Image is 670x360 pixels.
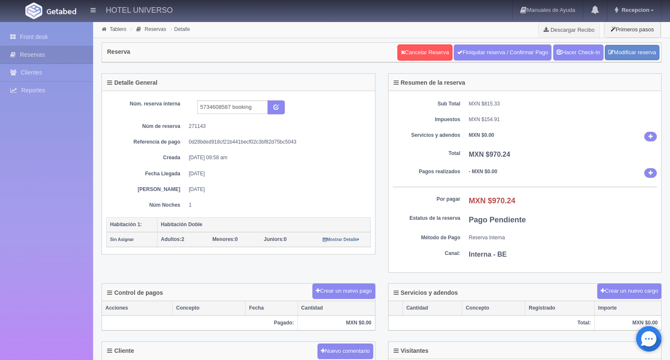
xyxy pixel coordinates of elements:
dt: Sub Total [393,100,460,108]
dt: Núm de reserva [113,123,180,130]
b: Habitación 1: [110,222,142,227]
th: Importe [595,301,661,316]
li: Detalle [168,25,192,33]
th: Registrado [525,301,595,316]
a: Cancelar Reserva [397,44,452,61]
dt: Pagos realizados [393,168,460,175]
dd: [DATE] 09:58 am [189,154,364,161]
dd: [DATE] [189,170,364,177]
dt: Servicios y adendos [393,132,460,139]
strong: Juniors: [264,236,284,242]
th: Pagado: [102,316,298,330]
strong: Menores: [212,236,235,242]
th: MXN $0.00 [298,316,375,330]
dd: [DATE] [189,186,364,193]
th: Habitación Doble [157,217,371,232]
th: MXN $0.00 [595,316,661,330]
th: Fecha [245,301,298,316]
dd: 1 [189,202,364,209]
dt: Canal: [393,250,460,257]
b: Pago Pendiente [469,216,526,224]
dt: Referencia de pago [113,138,180,146]
small: Mostrar Detalle [323,237,359,242]
dt: Total [393,150,460,157]
dd: 0d28bded918cf21b441becf02c3bf82d75bc5043 [189,138,364,146]
dt: Núm. reserva interna [113,100,180,108]
img: Getabed [25,3,42,19]
h4: Visitantes [394,348,429,354]
dd: MXN $815.33 [469,100,657,108]
dt: Núm Noches [113,202,180,209]
dt: Fecha Llegada [113,170,180,177]
strong: Adultos: [161,236,182,242]
img: Getabed [47,8,76,14]
dt: Impuestos [393,116,460,123]
dd: MXN $154.91 [469,116,657,123]
h4: Detalle General [107,80,157,86]
h4: Reserva [107,49,130,55]
button: Crear un nuevo pago [312,283,375,299]
th: Acciones [102,301,172,316]
a: Mostrar Detalle [323,236,359,242]
span: 0 [212,236,238,242]
th: Total: [389,316,595,330]
button: Crear un nuevo cargo [597,283,662,299]
small: Sin Asignar [110,237,134,242]
a: Hacer Check-In [553,44,604,61]
h4: Control de pagos [107,290,163,296]
dt: [PERSON_NAME] [113,186,180,193]
th: Concepto [462,301,525,316]
b: - MXN $0.00 [469,169,497,174]
th: Concepto [172,301,245,316]
h4: Resumen de la reserva [394,80,466,86]
a: Descargar Recibo [539,21,599,38]
a: Reservas [145,26,166,32]
button: Nuevo comentario [317,343,373,359]
b: MXN $970.24 [469,197,516,205]
span: 0 [264,236,287,242]
span: 2 [161,236,184,242]
b: Interna - BE [469,251,507,258]
b: MXN $970.24 [469,151,510,158]
h4: Cliente [107,348,134,354]
dd: 271143 [189,123,364,130]
a: Finiquitar reserva / Confirmar Pago [454,44,551,61]
h4: HOTEL UNIVERSO [106,4,173,15]
a: Modificar reserva [605,45,659,61]
dt: Creada [113,154,180,161]
dt: Método de Pago [393,234,460,241]
a: Tablero [110,26,126,32]
span: Recepcion [620,7,650,13]
h4: Servicios y adendos [394,290,458,296]
th: Cantidad [403,301,462,316]
dt: Por pagar [393,196,460,203]
b: MXN $0.00 [469,132,494,138]
th: Cantidad [298,301,375,316]
dt: Estatus de la reserva [393,215,460,222]
dd: Reserva Interna [469,234,657,241]
button: Primeros pasos [604,21,661,38]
